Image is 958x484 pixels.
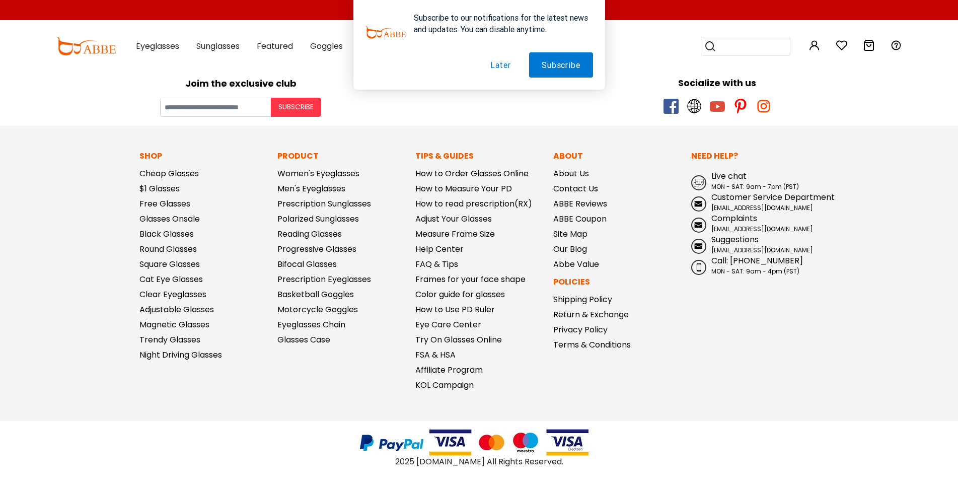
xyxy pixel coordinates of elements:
[553,150,681,162] p: About
[277,243,356,255] a: Progressive Glasses
[139,183,180,194] a: $1 Glasses
[733,99,748,114] span: pinterest
[139,243,197,255] a: Round Glasses
[553,309,629,320] a: Return & Exchange
[139,258,200,270] a: Square Glasses
[553,228,587,240] a: Site Map
[415,168,529,179] a: How to Order Glasses Online
[553,324,608,335] a: Privacy Policy
[277,198,371,210] a: Prescription Sunglasses
[415,364,483,376] a: Affiliate Program
[529,52,593,78] button: Subscribe
[691,213,819,234] a: Complaints [EMAIL_ADDRESS][DOMAIN_NAME]
[277,258,337,270] a: Bifocal Glasses
[139,168,199,179] a: Cheap Glasses
[139,334,200,345] a: Trendy Glasses
[415,273,526,285] a: Frames for your face shape
[691,170,819,191] a: Live chat MON - SAT: 9am - 7pm (PST)
[277,304,358,315] a: Motorcycle Goggles
[711,255,803,266] span: Call: [PHONE_NUMBER]
[553,276,681,288] p: Policies
[139,304,214,315] a: Adjustable Glasses
[139,349,222,361] a: Night Driving Glasses
[553,339,631,351] a: Terms & Conditions
[710,99,725,114] span: youtube
[691,191,819,213] a: Customer Service Department [EMAIL_ADDRESS][DOMAIN_NAME]
[277,289,354,300] a: Basketball Goggles
[415,198,532,210] a: How to read prescription(RX)
[691,255,819,276] a: Call: [PHONE_NUMBER] MON - SAT: 9am - 4pm (PST)
[139,150,267,162] p: Shop
[415,334,502,345] a: Try On Glasses Online
[711,267,799,275] span: MON - SAT: 9am - 4pm (PST)
[277,150,405,162] p: Product
[415,319,481,330] a: Eye Care Center
[756,99,771,114] span: instagram
[415,183,512,194] a: How to Measure Your PD
[553,294,612,305] a: Shipping Policy
[415,150,543,162] p: Tips & Guides
[415,258,458,270] a: FAQ & Tips
[139,319,209,330] a: Magnetic Glasses
[711,234,759,245] span: Suggestions
[277,319,345,330] a: Eyeglasses Chain
[415,304,495,315] a: How to Use PD Ruler
[691,234,819,255] a: Suggestions [EMAIL_ADDRESS][DOMAIN_NAME]
[139,198,190,210] a: Free Glasses
[415,289,505,300] a: Color guide for glasses
[415,379,474,391] a: KOL Campaign
[277,273,371,285] a: Prescription Eyeglasses
[711,225,813,233] span: [EMAIL_ADDRESS][DOMAIN_NAME]
[415,349,456,361] a: FSA & HSA
[277,183,345,194] a: Men's Eyeglasses
[664,99,679,114] span: facebook
[277,228,342,240] a: Reading Glasses
[478,52,524,78] button: Later
[365,12,406,52] img: notification icon
[553,243,587,255] a: Our Blog
[277,334,330,345] a: Glasses Case
[271,98,321,117] button: Subscribe
[553,183,598,194] a: Contact Us
[711,203,813,212] span: [EMAIL_ADDRESS][DOMAIN_NAME]
[277,213,359,225] a: Polarized Sunglasses
[139,213,200,225] a: Glasses Onsale
[553,168,589,179] a: About Us
[277,168,359,179] a: Women's Eyeglasses
[139,289,206,300] a: Clear Eyeglasses
[415,228,495,240] a: Measure Frame Size
[691,150,819,162] p: Need Help?
[711,170,747,182] span: Live chat
[553,213,607,225] a: ABBE Coupon
[406,12,593,35] div: Subscribe to our notifications for the latest news and updates. You can disable anytime.
[415,213,492,225] a: Adjust Your Glasses
[711,191,835,203] span: Customer Service Department
[553,198,607,210] a: ABBE Reviews
[160,98,271,117] input: Your email
[711,246,813,254] span: [EMAIL_ADDRESS][DOMAIN_NAME]
[415,243,464,255] a: Help Center
[711,182,799,191] span: MON - SAT: 9am - 7pm (PST)
[139,273,203,285] a: Cat Eye Glasses
[711,213,757,224] span: Complaints
[553,258,599,270] a: Abbe Value
[353,429,605,456] img: payments
[139,228,194,240] a: Black Glasses
[687,99,702,114] span: twitter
